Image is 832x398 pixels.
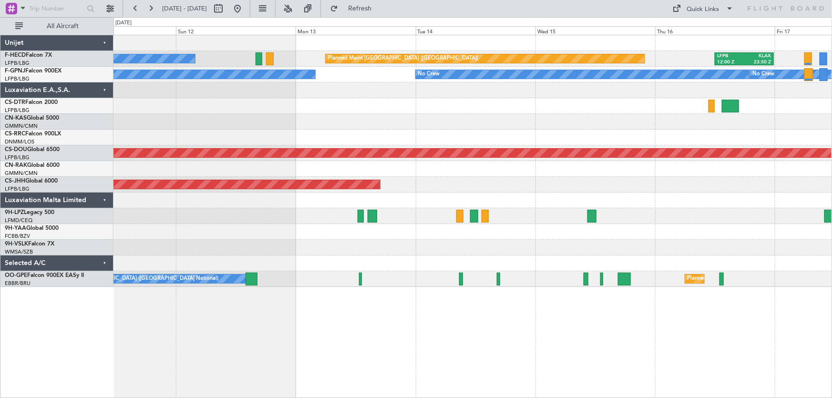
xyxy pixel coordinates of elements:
a: EBBR/BRU [5,280,31,287]
span: CS-DOU [5,147,27,153]
a: CS-DOUGlobal 6500 [5,147,60,153]
div: No Crew [418,67,440,82]
span: CS-RRC [5,131,25,137]
div: [DATE] [115,19,132,27]
div: Sun 12 [176,26,296,35]
a: F-HECDFalcon 7X [5,52,52,58]
a: GMMN/CMN [5,170,38,177]
span: F-HECD [5,52,26,58]
div: Planned Maint [GEOGRAPHIC_DATA] ([GEOGRAPHIC_DATA]) [328,51,478,66]
span: Refresh [340,5,380,12]
span: CS-JHH [5,178,25,184]
div: 23:50 Z [744,59,771,66]
span: CS-DTR [5,100,25,105]
div: Thu 16 [655,26,775,35]
div: Wed 15 [535,26,655,35]
div: Mon 13 [296,26,415,35]
a: CN-KASGlobal 5000 [5,115,59,121]
div: No Crew [GEOGRAPHIC_DATA] ([GEOGRAPHIC_DATA] National) [59,272,218,286]
div: KLAX [744,53,771,60]
span: 9H-YAA [5,225,26,231]
span: CN-RAK [5,163,27,168]
button: Quick Links [668,1,739,16]
a: FCBB/BZV [5,233,30,240]
button: Refresh [326,1,383,16]
a: LFPB/LBG [5,75,30,82]
div: LFPB [718,53,744,60]
span: F-GPNJ [5,68,25,74]
a: LFPB/LBG [5,185,30,193]
span: [DATE] - [DATE] [162,4,207,13]
input: Trip Number [29,1,84,16]
span: OO-GPE [5,273,27,278]
a: WMSA/SZB [5,248,33,255]
button: All Aircraft [10,19,103,34]
a: 9H-VSLKFalcon 7X [5,241,54,247]
div: Quick Links [687,5,719,14]
a: CS-RRCFalcon 900LX [5,131,61,137]
a: LFPB/LBG [5,60,30,67]
a: LFMD/CEQ [5,217,32,224]
a: LFPB/LBG [5,107,30,114]
div: Tue 14 [416,26,535,35]
a: CS-DTRFalcon 2000 [5,100,58,105]
a: DNMM/LOS [5,138,34,145]
div: Sat 11 [56,26,176,35]
span: 9H-VSLK [5,241,28,247]
a: LFPB/LBG [5,154,30,161]
a: F-GPNJFalcon 900EX [5,68,62,74]
a: OO-GPEFalcon 900EX EASy II [5,273,84,278]
a: 9H-YAAGlobal 5000 [5,225,59,231]
div: 12:00 Z [718,59,744,66]
span: 9H-LPZ [5,210,24,215]
a: GMMN/CMN [5,122,38,130]
a: CN-RAKGlobal 6000 [5,163,60,168]
span: All Aircraft [25,23,101,30]
a: 9H-LPZLegacy 500 [5,210,54,215]
div: No Crew [752,67,774,82]
span: CN-KAS [5,115,27,121]
a: CS-JHHGlobal 6000 [5,178,58,184]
